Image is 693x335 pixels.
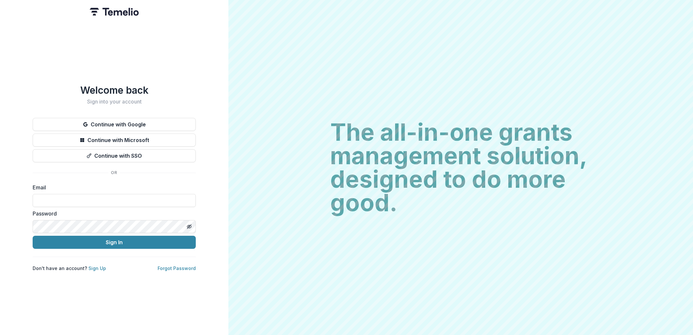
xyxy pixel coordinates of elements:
button: Continue with Google [33,118,196,131]
button: Continue with SSO [33,149,196,162]
button: Toggle password visibility [184,221,194,232]
a: Forgot Password [158,265,196,271]
h2: Sign into your account [33,99,196,105]
label: Email [33,183,192,191]
button: Sign In [33,236,196,249]
a: Sign Up [88,265,106,271]
button: Continue with Microsoft [33,134,196,147]
p: Don't have an account? [33,265,106,272]
label: Password [33,210,192,217]
h1: Welcome back [33,84,196,96]
img: Temelio [90,8,139,16]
